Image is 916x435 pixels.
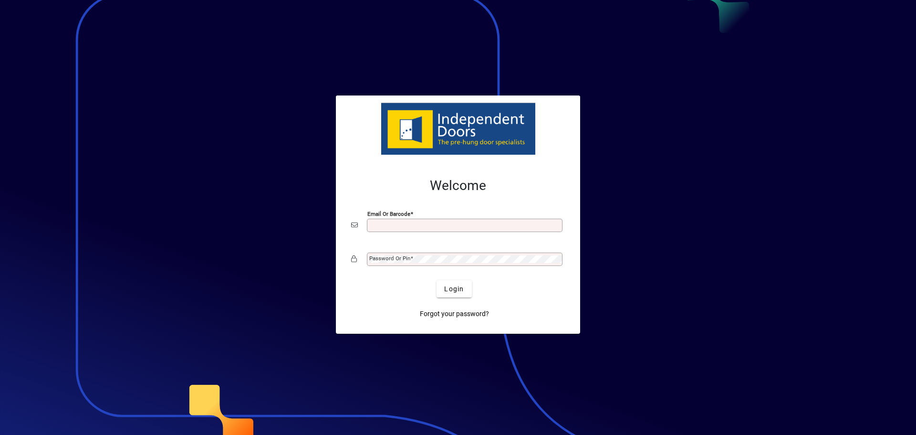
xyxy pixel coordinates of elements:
span: Login [444,284,464,294]
mat-label: Password or Pin [369,255,410,262]
button: Login [437,280,471,297]
a: Forgot your password? [416,305,493,322]
h2: Welcome [351,178,565,194]
span: Forgot your password? [420,309,489,319]
mat-label: Email or Barcode [367,211,410,217]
